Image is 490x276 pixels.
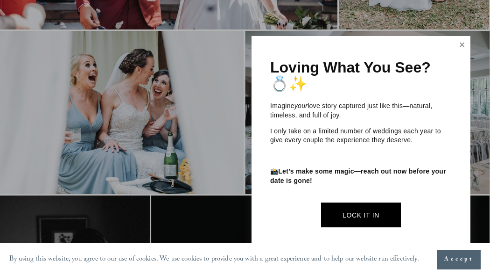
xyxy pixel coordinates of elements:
[270,167,452,185] p: 📸
[321,203,401,227] a: Lock It In
[455,37,469,52] a: Close
[270,102,452,120] p: Imagine love story captured just like this—natural, timeless, and full of joy.
[437,250,481,269] button: Accept
[270,127,452,145] p: I only take on a limited number of weddings each year to give every couple the experience they de...
[270,59,452,92] h1: Loving What You See? 💍✨
[270,167,448,184] strong: Let’s make some magic—reach out now before your date is gone!
[444,255,474,264] span: Accept
[294,102,308,109] em: your
[9,253,419,266] p: By using this website, you agree to our use of cookies. We use cookies to provide you with a grea...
